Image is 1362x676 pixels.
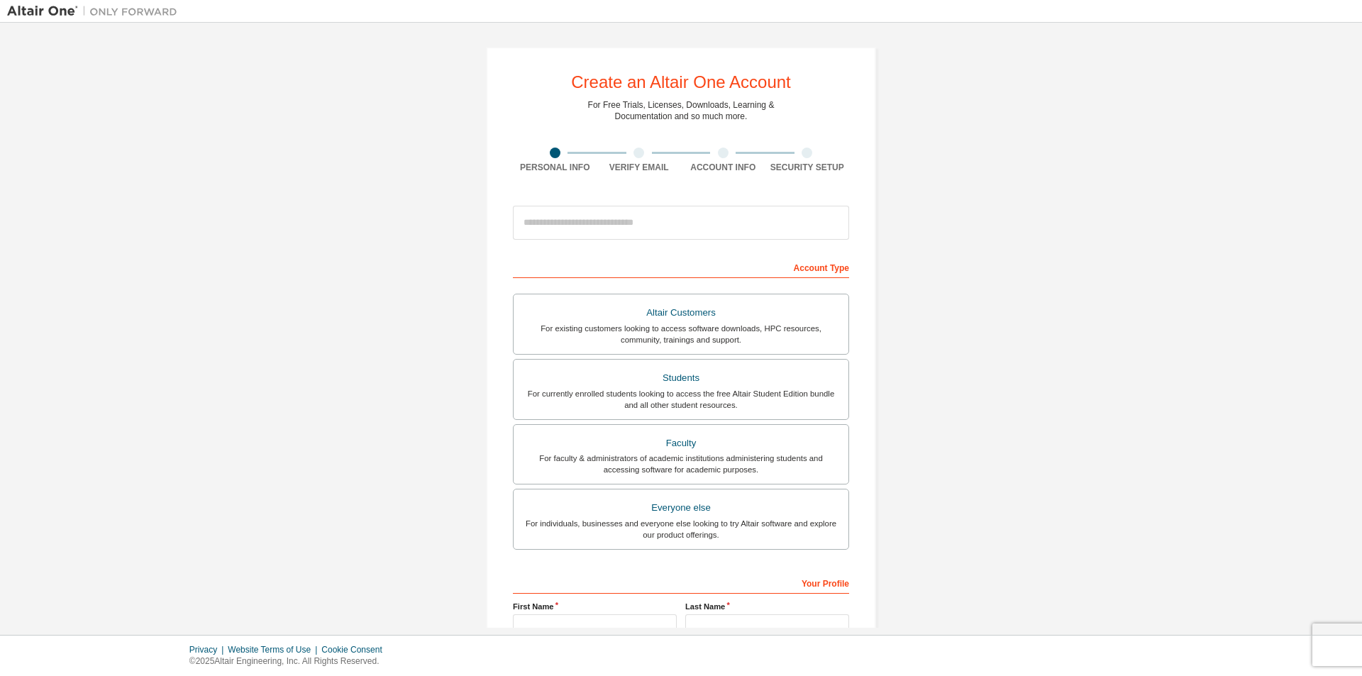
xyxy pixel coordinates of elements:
[681,162,765,173] div: Account Info
[513,571,849,594] div: Your Profile
[522,518,840,541] div: For individuals, businesses and everyone else looking to try Altair software and explore our prod...
[522,453,840,475] div: For faculty & administrators of academic institutions administering students and accessing softwa...
[765,162,850,173] div: Security Setup
[522,433,840,453] div: Faculty
[571,74,791,91] div: Create an Altair One Account
[513,255,849,278] div: Account Type
[522,303,840,323] div: Altair Customers
[522,498,840,518] div: Everyone else
[321,644,390,655] div: Cookie Consent
[189,655,391,667] p: © 2025 Altair Engineering, Inc. All Rights Reserved.
[513,162,597,173] div: Personal Info
[522,388,840,411] div: For currently enrolled students looking to access the free Altair Student Edition bundle and all ...
[189,644,228,655] div: Privacy
[597,162,682,173] div: Verify Email
[7,4,184,18] img: Altair One
[522,368,840,388] div: Students
[513,601,677,612] label: First Name
[522,323,840,345] div: For existing customers looking to access software downloads, HPC resources, community, trainings ...
[588,99,775,122] div: For Free Trials, Licenses, Downloads, Learning & Documentation and so much more.
[228,644,321,655] div: Website Terms of Use
[685,601,849,612] label: Last Name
